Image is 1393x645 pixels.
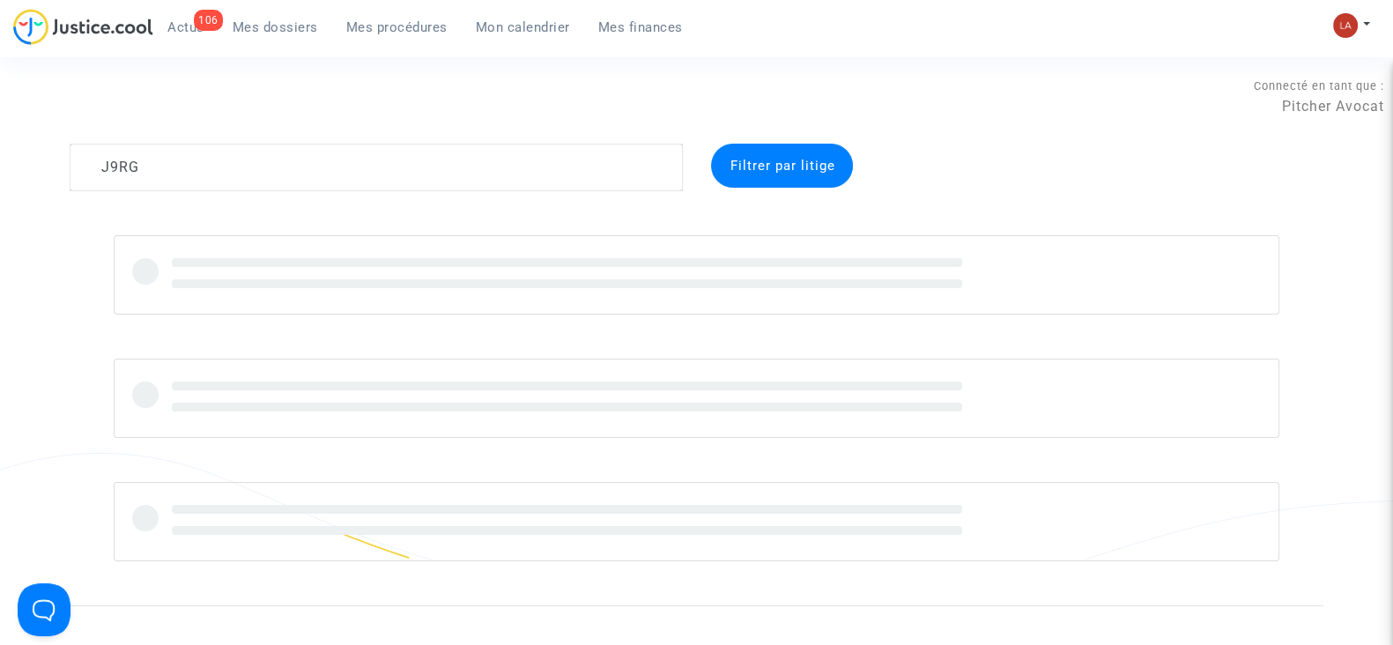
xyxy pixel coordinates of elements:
[462,14,584,41] a: Mon calendrier
[194,10,223,31] div: 106
[219,14,332,41] a: Mes dossiers
[584,14,697,41] a: Mes finances
[346,19,448,35] span: Mes procédures
[167,19,204,35] span: Actus
[598,19,683,35] span: Mes finances
[476,19,570,35] span: Mon calendrier
[332,14,462,41] a: Mes procédures
[1254,79,1384,93] span: Connecté en tant que :
[18,583,70,636] iframe: Help Scout Beacon - Open
[13,9,153,45] img: jc-logo.svg
[730,158,834,174] span: Filtrer par litige
[153,14,219,41] a: 106Actus
[233,19,318,35] span: Mes dossiers
[1333,13,1358,38] img: 3f9b7d9779f7b0ffc2b90d026f0682a9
